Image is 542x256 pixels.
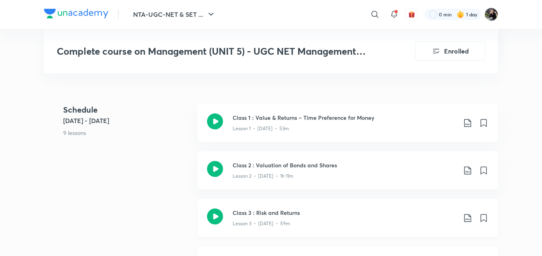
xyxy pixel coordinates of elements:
[484,8,498,21] img: prerna kapoor
[233,173,293,180] p: Lesson 2 • [DATE] • 1h 11m
[57,46,370,57] h3: Complete course on Management (UNIT 5) - UGC NET Management [DATE]
[197,199,498,246] a: Class 3 : Risk and ReturnsLesson 3 • [DATE] • 59m
[44,9,108,18] img: Company Logo
[408,11,415,18] img: avatar
[63,116,191,125] h5: [DATE] - [DATE]
[415,42,485,61] button: Enrolled
[63,129,191,137] p: 9 lessons
[233,113,456,122] h3: Class 1 : Value & Returns – Time Preference for Money
[233,208,456,217] h3: Class 3 : Risk and Returns
[63,104,191,116] h4: Schedule
[44,9,108,20] a: Company Logo
[456,10,464,18] img: streak
[233,161,456,169] h3: Class 2 : Valuation of Bonds and Shares
[197,104,498,151] a: Class 1 : Value & Returns – Time Preference for MoneyLesson 1 • [DATE] • 53m
[197,151,498,199] a: Class 2 : Valuation of Bonds and SharesLesson 2 • [DATE] • 1h 11m
[405,8,418,21] button: avatar
[233,220,290,227] p: Lesson 3 • [DATE] • 59m
[128,6,221,22] button: NTA-UGC-NET & SET ...
[233,125,289,132] p: Lesson 1 • [DATE] • 53m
